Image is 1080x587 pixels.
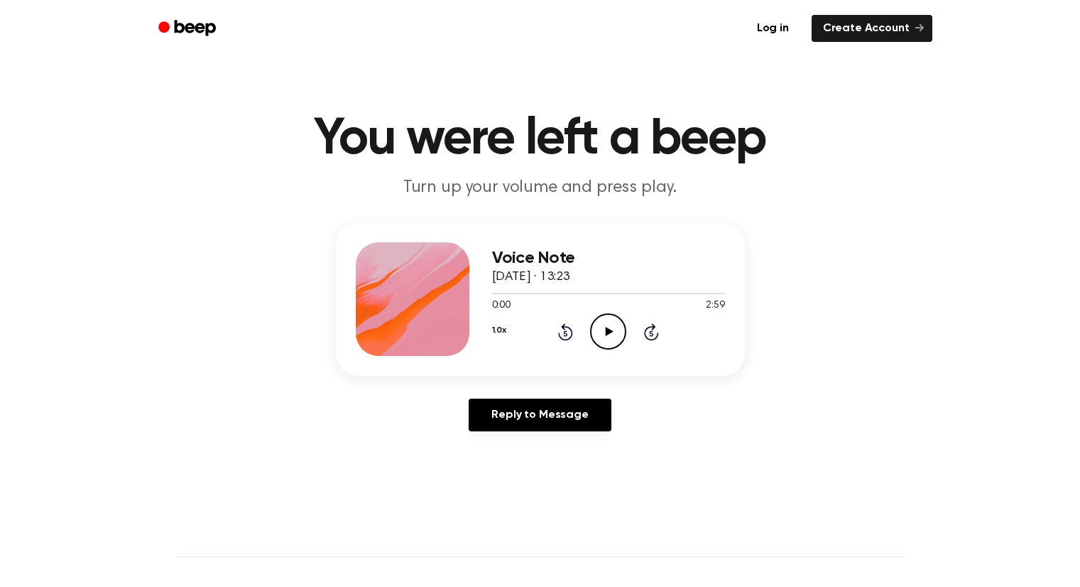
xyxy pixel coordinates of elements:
span: 0:00 [492,298,511,313]
span: [DATE] · 13:23 [492,271,570,284]
h1: You were left a beep [177,114,904,165]
p: Turn up your volume and press play. [268,176,813,200]
h3: Voice Note [492,249,725,268]
a: Create Account [812,15,932,42]
a: Beep [148,15,229,43]
button: 1.0x [492,318,506,343]
a: Log in [743,12,803,45]
a: Reply to Message [469,399,611,431]
span: 2:59 [706,298,724,313]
